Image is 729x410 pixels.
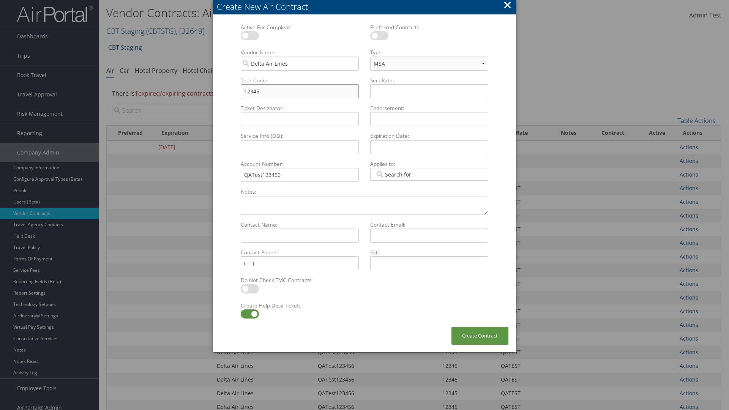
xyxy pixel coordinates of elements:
label: Contact Email: [367,221,491,229]
input: Service Info (OSI): [241,140,359,154]
label: Tour Code: [238,77,362,84]
input: Ext: [370,256,488,270]
input: Contact Email: [370,229,488,243]
input: Contact Phone: [241,256,359,270]
label: Service Info (OSI): [238,132,362,140]
input: Applies to: [375,170,418,178]
label: Create Help Desk Ticket: [238,302,362,309]
input: Contact Name: [241,229,359,243]
label: Ext: [367,249,491,256]
label: Contact Name: [238,221,362,229]
label: Vendor Name: [238,49,362,56]
div: Create New Air Contract [217,1,516,13]
label: Account Number: [238,160,362,168]
label: Ticket Designator: [238,104,362,112]
input: Expiration Date: [370,140,488,154]
label: Type: [367,49,491,56]
input: Account Number: [241,168,359,182]
textarea: Notes: [241,196,488,215]
input: Ticket Designator: [241,112,359,126]
label: Do Not Check TMC Contracts: [238,276,362,284]
input: Vendor Name: [241,57,359,71]
select: Type: [370,57,488,71]
button: Create Contract [451,327,508,345]
label: Active For Compleat: [238,24,362,31]
label: Preferred Contract: [367,24,491,31]
label: Notes: [238,188,491,196]
label: Contact Phone: [238,249,362,256]
label: Endorsement: [367,104,491,112]
input: SecuRate: [370,84,488,98]
label: SecuRate: [367,77,491,84]
input: Endorsement: [370,112,488,126]
label: Expiration Date: [367,132,491,140]
label: Applies to: [367,160,491,168]
input: Tour Code: [241,84,359,98]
